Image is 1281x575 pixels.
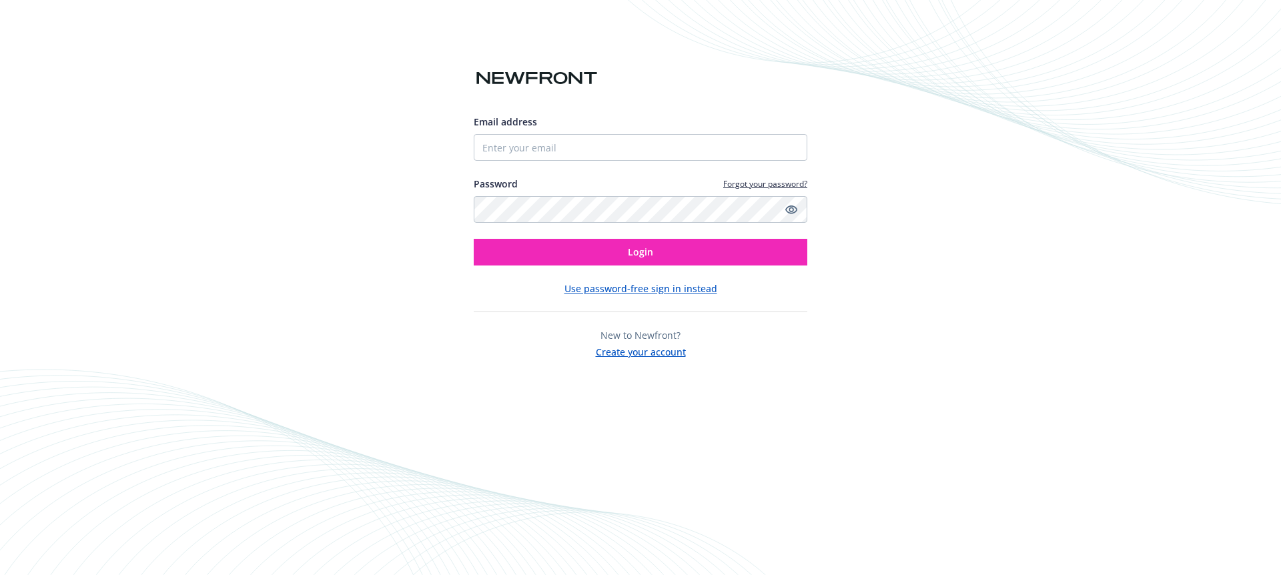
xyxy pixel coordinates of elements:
[474,239,807,265] button: Login
[474,134,807,161] input: Enter your email
[564,281,717,296] button: Use password-free sign in instead
[628,245,653,258] span: Login
[474,196,807,223] input: Enter your password
[474,67,600,90] img: Newfront logo
[723,178,807,189] a: Forgot your password?
[600,329,681,342] span: New to Newfront?
[474,177,518,191] label: Password
[474,115,537,128] span: Email address
[783,201,799,217] a: Show password
[596,342,686,359] button: Create your account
